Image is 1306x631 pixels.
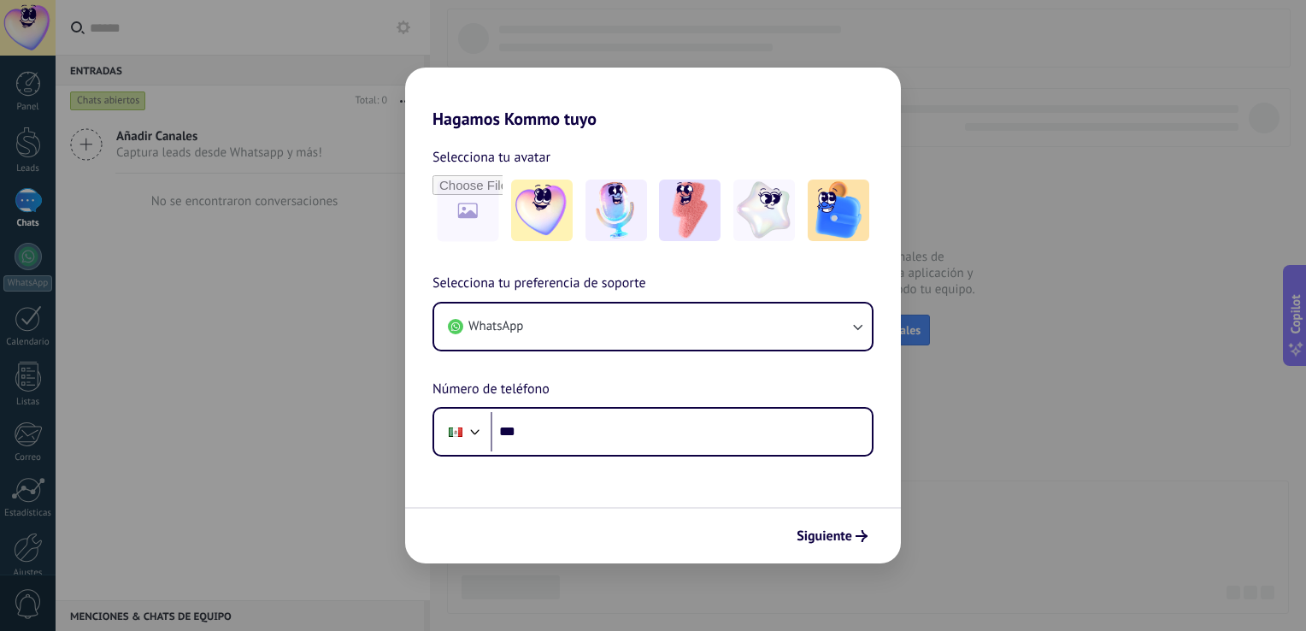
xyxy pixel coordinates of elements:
button: WhatsApp [434,304,872,350]
img: -2.jpeg [585,180,647,241]
img: -4.jpeg [733,180,795,241]
img: -5.jpeg [808,180,869,241]
button: Siguiente [789,522,875,551]
div: Mexico: + 52 [439,414,472,450]
img: -1.jpeg [511,180,573,241]
span: Selecciona tu preferencia de soporte [432,273,646,295]
span: Siguiente [797,530,852,542]
span: Número de teléfono [432,379,550,401]
img: -3.jpeg [659,180,721,241]
span: WhatsApp [468,318,523,335]
span: Selecciona tu avatar [432,146,550,168]
h2: Hagamos Kommo tuyo [405,68,901,129]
